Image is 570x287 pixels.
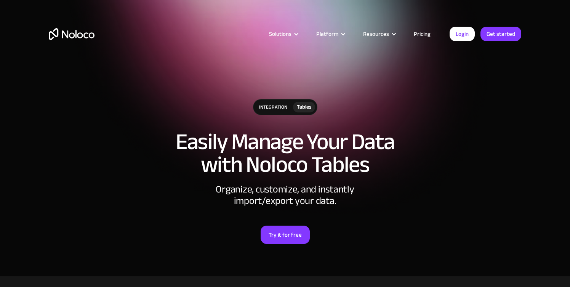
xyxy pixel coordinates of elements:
[307,29,354,39] div: Platform
[354,29,404,39] div: Resources
[316,29,338,39] div: Platform
[259,29,307,39] div: Solutions
[253,99,293,115] div: integration
[49,130,521,176] h1: Easily Manage Your Data with Noloco Tables
[404,29,440,39] a: Pricing
[450,27,475,41] a: Login
[269,230,302,240] div: Try it for free
[49,28,94,40] a: home
[171,184,399,207] div: Organize, customize, and instantly import/export your data.
[269,29,291,39] div: Solutions
[363,29,389,39] div: Resources
[261,226,310,244] a: Try it for free
[297,103,311,111] div: Tables
[480,27,521,41] a: Get started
